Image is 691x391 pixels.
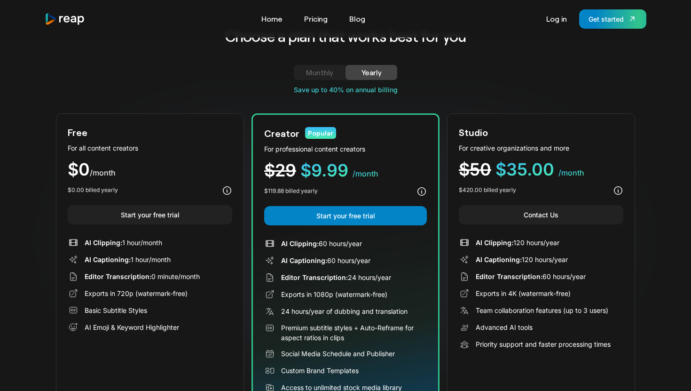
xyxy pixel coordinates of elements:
[257,11,287,26] a: Home
[85,271,200,281] div: 0 minute/month
[281,255,370,265] div: 60 hours/year
[476,272,542,280] span: Editor Transcription:
[459,143,623,153] div: For creative organizations and more
[264,126,299,140] div: Creator
[345,11,370,26] a: Blog
[68,161,232,178] div: $0
[459,125,488,139] div: Studio
[476,322,533,332] div: Advanced AI tools
[357,67,386,78] div: Yearly
[476,239,513,247] span: AI Clipping:
[299,11,332,26] a: Pricing
[90,168,116,177] span: /month
[68,186,118,194] div: $0.00 billed yearly
[56,85,635,95] div: Save up to 40% on annual billing
[476,339,611,349] div: Priority support and faster processing times
[305,127,336,139] div: Popular
[305,67,334,78] div: Monthly
[476,238,559,247] div: 120 hours/year
[264,160,296,181] span: $29
[495,159,554,180] span: $35.00
[264,144,427,154] div: For professional content creators
[459,205,623,224] a: Contact Us
[45,13,85,25] a: home
[476,305,608,315] div: Team collaboration features (up to 3 users)
[85,255,131,263] span: AI Captioning:
[85,305,147,315] div: Basic Subtitle Styles
[281,272,391,282] div: 24 hours/year
[68,143,232,153] div: For all content creators
[300,160,348,181] span: $9.99
[281,239,362,248] div: 60 hours/year
[589,14,624,24] div: Get started
[85,255,171,264] div: 1 hour/month
[476,271,586,281] div: 60 hours/year
[68,205,232,224] a: Start your free trial
[281,289,387,299] div: Exports in 1080p (watermark-free)
[264,187,318,195] div: $119.88 billed yearly
[281,366,359,375] div: Custom Brand Templates
[85,288,188,298] div: Exports in 720p (watermark-free)
[542,11,572,26] a: Log in
[476,255,568,264] div: 120 hours/year
[476,255,522,263] span: AI Captioning:
[281,239,319,247] span: AI Clipping:
[579,9,646,29] a: Get started
[45,13,85,25] img: reap logo
[281,273,348,281] span: Editor Transcription:
[476,288,571,298] div: Exports in 4K (watermark-free)
[85,239,122,247] span: AI Clipping:
[281,349,395,359] div: Social Media Schedule and Publisher
[281,256,327,264] span: AI Captioning:
[459,159,491,180] span: $50
[558,168,584,177] span: /month
[68,125,87,139] div: Free
[85,272,151,280] span: Editor Transcription:
[459,186,516,194] div: $420.00 billed yearly
[353,169,378,178] span: /month
[85,322,179,332] div: AI Emoji & Keyword Highlighter
[264,206,427,225] a: Start your free trial
[281,306,408,316] div: 24 hours/year of dubbing and translation
[281,323,427,343] div: Premium subtitle styles + Auto-Reframe for aspect ratios in clips
[85,238,162,247] div: 1 hour/month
